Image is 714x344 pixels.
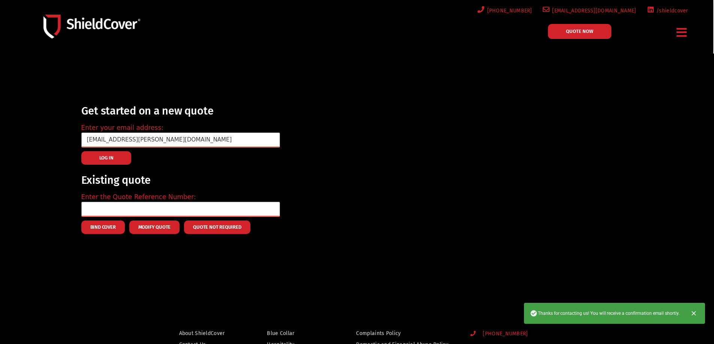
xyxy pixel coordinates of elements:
h2: Existing quote [81,174,280,186]
input: Email [81,133,280,147]
a: /shieldcover [645,6,688,15]
span: /shieldcover [654,6,688,15]
span: [PHONE_NUMBER] [485,6,532,15]
button: LOG IN [81,151,132,165]
a: Blue Collar [267,329,324,338]
button: Modify Quote [129,220,180,234]
div: Menu Toggle [674,24,690,41]
img: Shield-Cover-Underwriting-Australia-logo-full [43,15,140,38]
span: About ShieldCover [179,329,225,338]
button: Quote Not Required [184,220,250,234]
span: [EMAIL_ADDRESS][DOMAIN_NAME] [549,6,636,15]
h2: Get started on a new quote [81,105,280,117]
a: Complaints Policy [356,329,456,338]
a: About ShieldCover [179,329,235,338]
span: Quote Not Required [193,226,241,228]
a: [PHONE_NUMBER] [476,6,532,15]
span: [PHONE_NUMBER] [477,331,528,337]
span: QUOTE NOW [566,29,593,34]
a: [EMAIL_ADDRESS][DOMAIN_NAME] [541,6,636,15]
span: Blue Collar [267,329,294,338]
label: Enter your email address: [81,123,163,133]
span: Complaints Policy [356,329,401,338]
a: [PHONE_NUMBER] [470,331,562,337]
span: Modify Quote [138,226,171,228]
a: QUOTE NOW [548,24,611,39]
span: Thanks for contacting us! You will receive a confirmation email shortly. [530,310,680,317]
span: LOG IN [99,157,114,159]
button: Bind Cover [81,220,125,234]
button: Close [686,305,702,322]
span: Bind Cover [90,226,116,228]
label: Enter the Quote Reference Number: [81,192,196,202]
